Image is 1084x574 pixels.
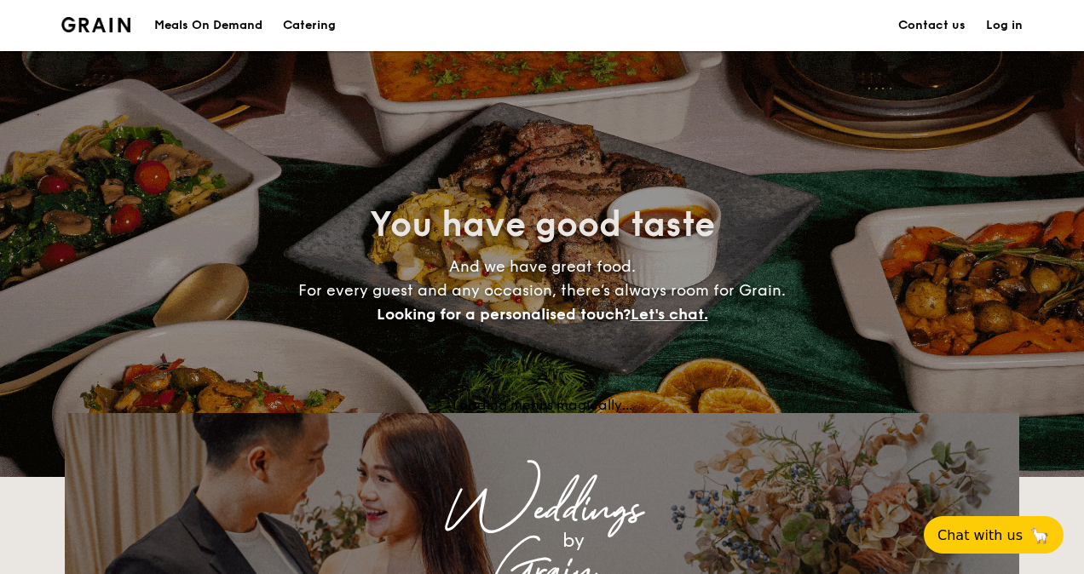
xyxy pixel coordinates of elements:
a: Logotype [61,17,130,32]
div: by [278,525,869,556]
img: Grain [61,17,130,32]
div: Weddings [215,495,869,525]
span: 🦙 [1029,525,1050,545]
div: Loading menus magically... [65,397,1019,413]
span: Let's chat. [631,305,708,324]
span: Chat with us [937,527,1023,543]
button: Chat with us🦙 [924,516,1064,554]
